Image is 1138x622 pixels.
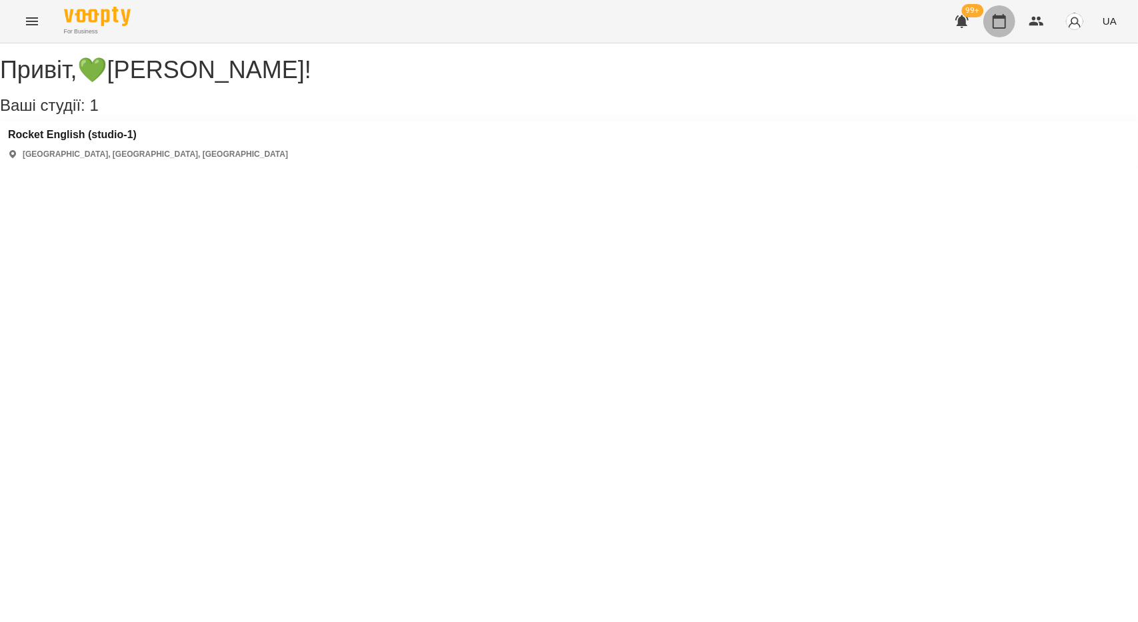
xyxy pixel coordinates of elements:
span: UA [1103,14,1117,28]
span: 99+ [962,4,984,17]
button: UA [1097,9,1122,33]
img: avatar_s.png [1065,12,1084,31]
a: Rocket English (studio-1) [8,129,288,141]
img: Voopty Logo [64,7,131,26]
button: Menu [16,5,48,37]
span: 1 [89,96,98,114]
span: For Business [64,27,131,36]
p: [GEOGRAPHIC_DATA], [GEOGRAPHIC_DATA], [GEOGRAPHIC_DATA] [23,149,288,160]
